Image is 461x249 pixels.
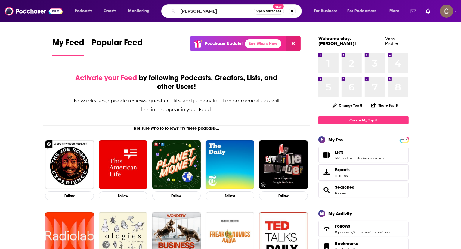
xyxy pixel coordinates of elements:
[178,6,254,16] input: Search podcasts, credits, & more...
[335,241,358,246] span: Bookmarks
[52,37,84,56] a: My Feed
[335,230,352,234] a: 0 podcasts
[45,191,94,200] button: Follow
[440,5,453,18] span: Logged in as clay.bolton
[205,41,243,46] p: Podchaser Update!
[335,191,347,195] a: 6 saved
[335,156,361,160] a: 140 podcast lists
[385,36,398,46] a: View Profile
[91,37,143,51] span: Popular Feed
[100,6,120,16] a: Charts
[389,7,400,15] span: More
[318,164,409,181] a: Exports
[75,7,92,15] span: Podcasts
[73,74,280,91] div: by following Podcasts, Creators, Lists, and other Users!
[104,7,116,15] span: Charts
[167,4,308,18] div: Search podcasts, credits, & more...
[361,156,384,160] a: 0 episode lists
[45,140,94,189] img: The Joe Rogan Experience
[381,230,390,234] a: 0 lists
[320,225,333,233] a: Follows
[328,137,343,143] div: My Pro
[440,5,453,18] button: Show profile menu
[335,223,390,229] a: Follows
[206,191,254,200] button: Follow
[401,137,408,142] a: PRO
[353,230,369,234] a: 0 creators
[43,126,310,131] div: Not sure who to follow? Try these podcasts...
[328,211,352,216] div: My Activity
[348,7,376,15] span: For Podcasters
[318,147,409,163] span: Lists
[152,140,201,189] img: Planet Money
[335,167,350,172] span: Exports
[99,191,147,200] button: Follow
[52,37,84,51] span: My Feed
[128,7,150,15] span: Monitoring
[256,10,281,13] span: Open Advanced
[310,6,345,16] button: open menu
[320,186,333,194] a: Searches
[335,150,344,155] span: Lists
[335,184,354,190] a: Searches
[245,39,281,48] a: See What's New
[124,6,157,16] button: open menu
[320,168,333,177] span: Exports
[99,140,147,189] img: This American Life
[329,102,366,109] button: Change Top 8
[91,37,143,56] a: Popular Feed
[335,150,384,155] a: Lists
[440,5,453,18] img: User Profile
[318,36,356,46] a: Welcome clay.[PERSON_NAME]!
[401,137,408,142] span: PRO
[385,6,407,16] button: open menu
[5,5,63,17] img: Podchaser - Follow, Share and Rate Podcasts
[318,182,409,198] span: Searches
[335,223,350,229] span: Follows
[335,241,370,246] a: Bookmarks
[335,174,350,178] span: 11 items
[318,221,409,237] span: Follows
[75,73,137,82] span: Activate your Feed
[320,151,333,159] a: Lists
[408,6,419,16] a: Show notifications dropdown
[259,191,308,200] button: Follow
[344,6,385,16] button: open menu
[206,140,254,189] img: The Daily
[254,8,284,15] button: Open AdvancedNew
[352,230,353,234] span: ,
[152,191,201,200] button: Follow
[73,96,280,114] div: New releases, episode reviews, guest credits, and personalized recommendations will begin to appe...
[423,6,433,16] a: Show notifications dropdown
[369,230,381,234] a: 0 users
[318,116,409,124] a: Create My Top 8
[273,4,284,9] span: New
[259,140,308,189] img: My Favorite Murder with Karen Kilgariff and Georgia Hardstark
[314,7,338,15] span: For Business
[70,6,100,16] button: open menu
[371,99,398,111] button: Share Top 8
